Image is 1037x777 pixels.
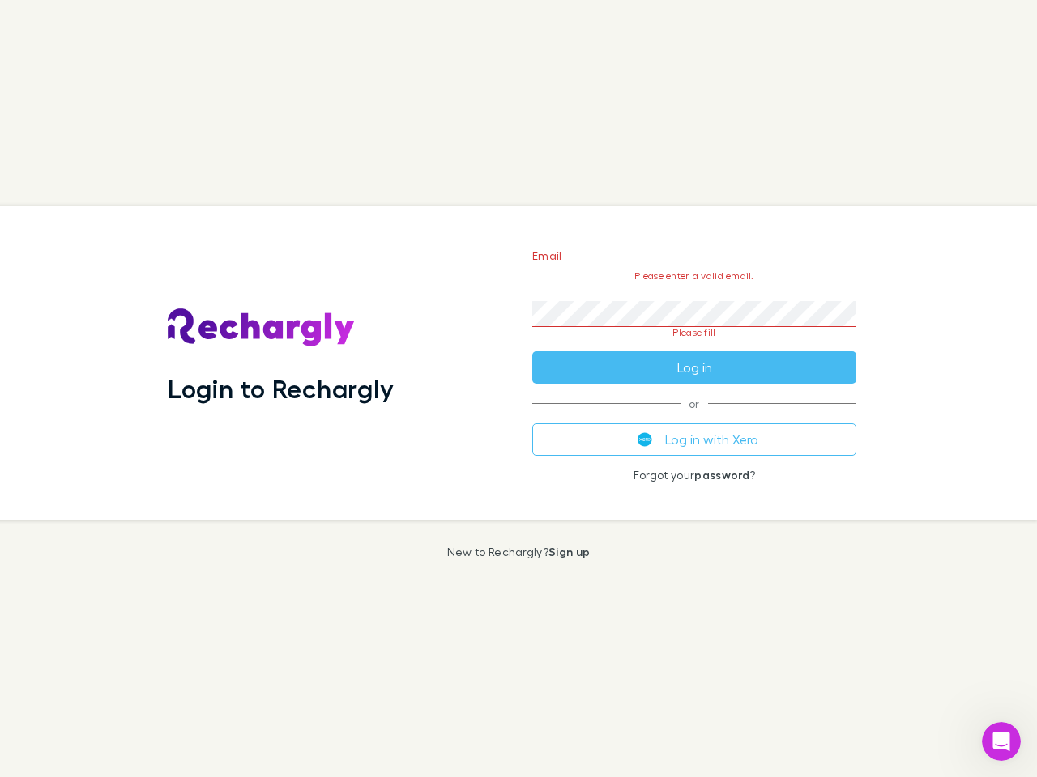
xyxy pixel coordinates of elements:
[694,468,749,482] a: password
[532,351,856,384] button: Log in
[548,545,590,558] a: Sign up
[532,270,856,282] p: Please enter a valid email.
[982,722,1021,761] iframe: Intercom live chat
[638,432,652,447] img: Xero's logo
[447,546,591,558] p: New to Rechargly?
[532,327,856,338] p: Please fill
[532,469,856,482] p: Forgot your ?
[532,423,856,456] button: Log in with Xero
[168,308,356,347] img: Rechargly's Logo
[168,373,394,404] h1: Login to Rechargly
[532,403,856,404] span: or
